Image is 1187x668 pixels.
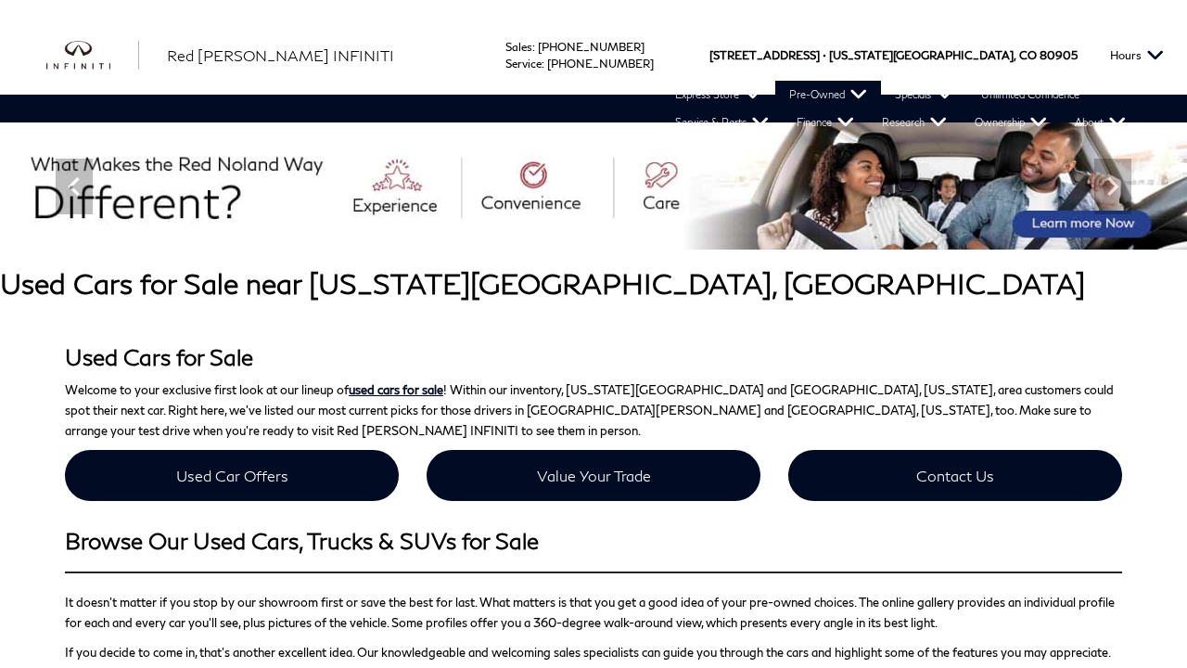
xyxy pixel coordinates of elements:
a: Used Car Offers [65,450,399,501]
a: Express Store [661,81,775,109]
span: Service [505,57,542,71]
span: CO [1019,16,1037,95]
p: Welcome to your exclusive first look at our lineup of ! Within our inventory, [US_STATE][GEOGRAPH... [65,379,1122,441]
img: INFINITI [46,41,139,71]
a: Service & Parts [661,109,783,136]
p: It doesn’t matter if you stop by our showroom first or save the best for last. What matters is th... [65,592,1122,633]
a: used cars for sale [349,382,443,397]
span: Red [PERSON_NAME] INFINITI [167,46,394,64]
span: : [542,57,544,71]
a: [PHONE_NUMBER] [547,57,654,71]
span: 80905 [1040,16,1078,95]
a: Pre-Owned [775,81,881,109]
strong: Browse Our Used Cars, Trucks & SUVs for Sale [65,527,539,554]
a: Specials [881,81,967,109]
span: Sales [505,40,532,54]
a: [PHONE_NUMBER] [538,40,645,54]
button: Open the hours dropdown [1101,16,1173,95]
a: infiniti [46,41,139,71]
span: [STREET_ADDRESS] • [709,16,826,95]
a: Finance [783,109,868,136]
span: [US_STATE][GEOGRAPHIC_DATA], [829,16,1016,95]
a: Ownership [961,109,1061,136]
nav: Main Navigation [19,81,1187,136]
strong: Used Cars for Sale [65,343,253,370]
a: Unlimited Confidence [967,81,1093,109]
a: About [1061,109,1140,136]
span: : [532,40,535,54]
a: Red [PERSON_NAME] INFINITI [167,45,394,67]
a: [STREET_ADDRESS] • [US_STATE][GEOGRAPHIC_DATA], CO 80905 [709,48,1078,62]
a: Value Your Trade [427,450,760,501]
a: Contact Us [788,450,1122,501]
a: Research [868,109,961,136]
